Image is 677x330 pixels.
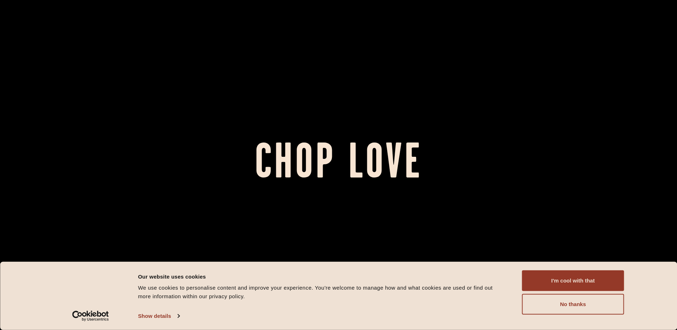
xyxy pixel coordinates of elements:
[522,270,624,291] button: I'm cool with that
[138,311,180,321] a: Show details
[522,294,624,315] button: No thanks
[138,272,506,281] div: Our website uses cookies
[59,311,122,321] a: Usercentrics Cookiebot - opens in a new window
[138,284,506,301] div: We use cookies to personalise content and improve your experience. You're welcome to manage how a...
